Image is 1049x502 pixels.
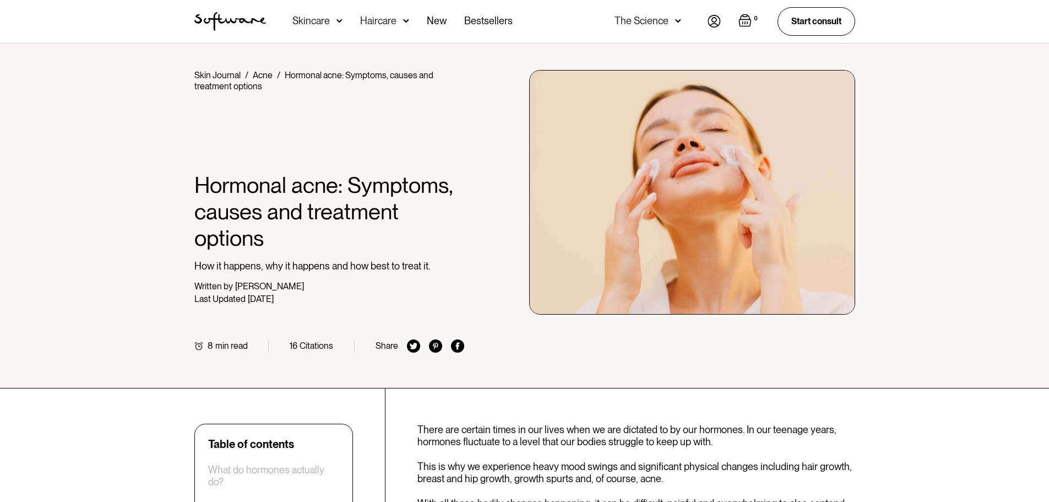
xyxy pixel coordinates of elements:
div: 8 [208,341,213,351]
div: Share [376,341,398,351]
a: What do hormones actually do? [208,464,339,488]
img: arrow down [675,15,681,26]
div: / [245,70,248,80]
a: home [194,12,266,31]
div: / [277,70,280,80]
div: [PERSON_NAME] [235,281,304,292]
p: How it happens, why it happens and how best to treat it. [194,260,465,272]
a: Acne [253,70,273,80]
div: 0 [752,14,760,24]
img: arrow down [403,15,409,26]
div: The Science [615,15,668,26]
p: There are certain times in our lives when we are dictated to by our hormones. In our teenage year... [417,424,855,447]
a: Open empty cart [738,14,760,29]
img: pinterest icon [429,339,442,353]
div: Skincare [292,15,330,26]
div: 16 [290,341,297,351]
div: Last Updated [194,294,246,304]
div: Written by [194,281,233,292]
a: Start consult [778,7,855,35]
div: Hormonal acne: Symptoms, causes and treatment options [194,70,433,91]
div: min read [215,341,248,351]
h1: Hormonal acne: Symptoms, causes and treatment options [194,172,465,251]
div: [DATE] [248,294,274,304]
img: twitter icon [407,339,420,353]
div: Table of contents [208,438,294,451]
a: Skin Journal [194,70,241,80]
img: Software Logo [194,12,266,31]
img: facebook icon [451,339,464,353]
img: arrow down [336,15,343,26]
div: Haircare [360,15,396,26]
div: Citations [300,341,333,351]
p: This is why we experience heavy mood swings and significant physical changes including hair growt... [417,461,855,484]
